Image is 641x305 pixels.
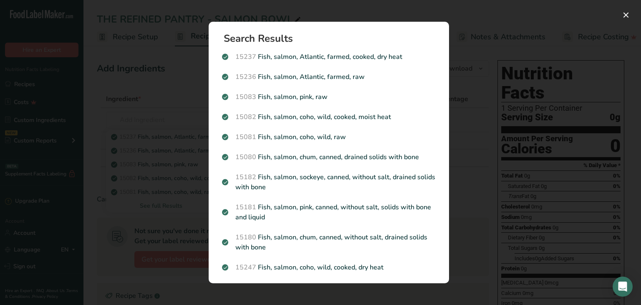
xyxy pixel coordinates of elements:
[235,152,256,162] span: 15080
[222,262,436,272] p: Fish, salmon, coho, wild, cooked, dry heat
[235,92,256,102] span: 15083
[235,112,256,122] span: 15082
[235,173,256,182] span: 15182
[222,132,436,142] p: Fish, salmon, coho, wild, raw
[613,277,633,297] div: Open Intercom Messenger
[235,283,256,292] span: 15238
[222,152,436,162] p: Fish, salmon, chum, canned, drained solids with bone
[222,52,436,62] p: Fish, salmon, Atlantic, farmed, cooked, dry heat
[222,112,436,122] p: Fish, salmon, coho, wild, cooked, moist heat
[222,282,436,292] p: Fish, salmon, coho, farmed, raw
[222,172,436,192] p: Fish, salmon, sockeye, canned, without salt, drained solids with bone
[222,72,436,82] p: Fish, salmon, Atlantic, farmed, raw
[235,52,256,61] span: 15237
[235,263,256,272] span: 15247
[235,72,256,81] span: 15236
[235,233,256,242] span: 15180
[235,203,256,212] span: 15181
[222,92,436,102] p: Fish, salmon, pink, raw
[224,33,441,43] h1: Search Results
[222,232,436,252] p: Fish, salmon, chum, canned, without salt, drained solids with bone
[222,202,436,222] p: Fish, salmon, pink, canned, without salt, solids with bone and liquid
[235,132,256,142] span: 15081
